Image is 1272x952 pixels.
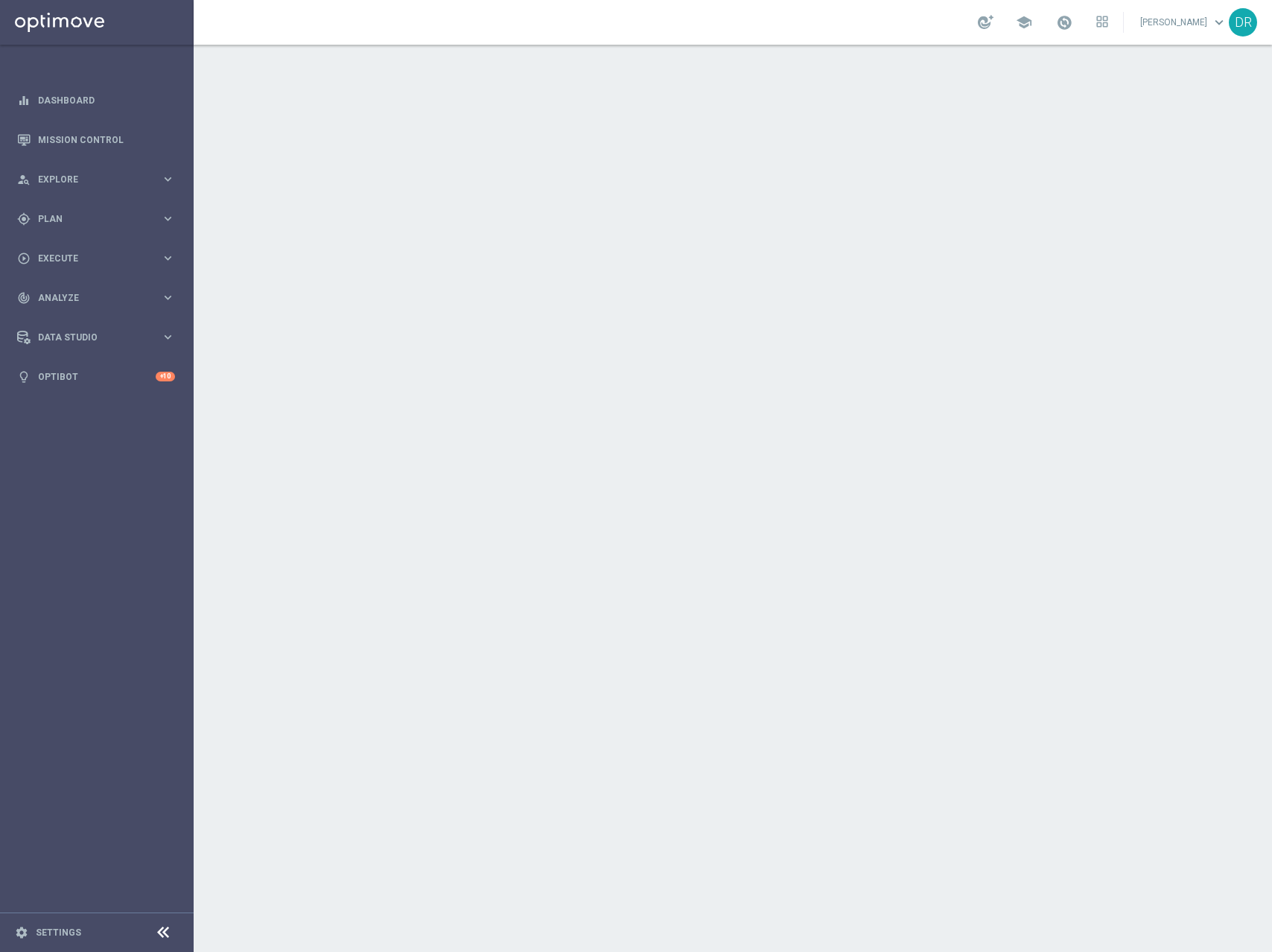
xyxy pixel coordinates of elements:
div: Dashboard [17,80,175,120]
span: Plan [38,215,161,223]
div: DR [1229,8,1257,37]
i: lightbulb [17,370,31,384]
div: Analyze [17,291,161,305]
a: Dashboard [38,80,175,120]
i: play_circle_outline [17,252,31,265]
i: keyboard_arrow_right [161,251,175,265]
div: Plan [17,212,161,226]
span: school [1016,14,1032,31]
div: Execute [17,252,161,265]
div: Data Studio [17,331,161,344]
a: Optibot [38,357,156,396]
i: keyboard_arrow_right [161,291,175,305]
div: Optibot [17,357,175,396]
span: Analyze [38,293,161,302]
i: equalizer [17,94,31,107]
div: Explore [17,173,161,186]
i: gps_fixed [17,212,31,226]
i: keyboard_arrow_right [161,172,175,186]
span: keyboard_arrow_down [1211,14,1227,31]
span: Execute [38,254,161,263]
div: Mission Control [17,120,175,159]
i: person_search [17,173,31,186]
span: Explore [38,175,161,184]
a: Mission Control [38,120,175,159]
div: +10 [156,372,175,381]
span: Data Studio [38,333,161,342]
a: [PERSON_NAME] [1139,11,1229,34]
a: Settings [36,928,81,937]
i: settings [15,926,28,939]
i: track_changes [17,291,31,305]
i: keyboard_arrow_right [161,330,175,344]
i: keyboard_arrow_right [161,212,175,226]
